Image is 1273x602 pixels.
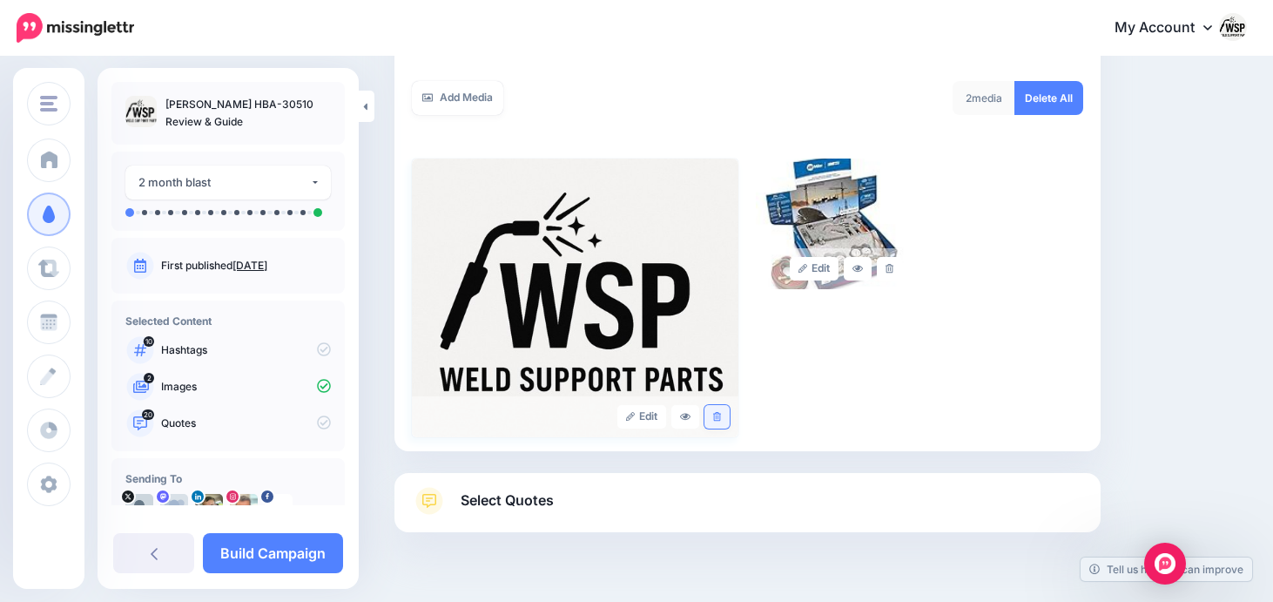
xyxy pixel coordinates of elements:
[790,257,839,281] a: Edit
[1014,81,1083,115] a: Delete All
[412,5,1083,437] div: Select Media
[142,409,154,420] span: 20
[144,336,154,347] span: 10
[125,472,331,485] h4: Sending To
[461,489,554,512] span: Select Quotes
[412,81,503,115] a: Add Media
[195,494,223,522] img: 1748492790208-88817.png
[17,13,134,43] img: Missinglettr
[412,159,738,437] img: aa528aaa593ef298079024c63ce2fdeb_large.jpg
[265,494,293,522] img: 453186214_1576797442898986_2625883783420652788_n-bsa153891.jpg
[138,172,310,193] div: 2 month blast
[966,91,972,105] span: 2
[144,373,154,383] span: 2
[617,405,667,429] a: Edit
[160,494,188,522] img: missing-88826.png
[232,259,267,272] a: [DATE]
[756,159,911,289] img: dd152af0df96218b00f52a30f0804698_large.jpg
[161,379,331,395] p: Images
[1144,543,1186,585] div: Open Intercom Messenger
[230,494,258,522] img: 434367658_622242883428226_3269331335308065314_n-bsa153892.jpg
[125,494,153,522] img: default_profile-88825.png
[125,315,331,328] h4: Selected Content
[165,96,331,131] p: [PERSON_NAME] HBA-30510 Review & Guide
[1081,558,1252,581] a: Tell us how we can improve
[161,342,331,358] p: Hashtags
[40,96,57,112] img: menu.png
[125,96,157,127] img: aa528aaa593ef298079024c63ce2fdeb_thumb.jpg
[1097,7,1247,50] a: My Account
[161,416,331,431] p: Quotes
[953,81,1015,115] div: media
[161,258,331,274] p: First published
[125,166,331,200] button: 2 month blast
[412,487,1083,532] a: Select Quotes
